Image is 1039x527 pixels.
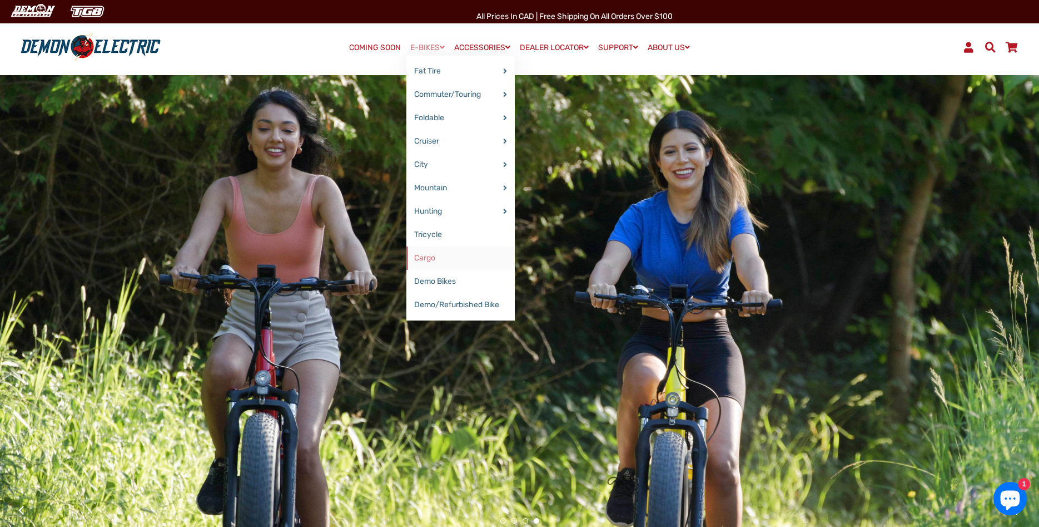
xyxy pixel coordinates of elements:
[523,518,528,524] button: 3 of 4
[644,40,694,56] a: ABOUT US
[406,270,515,293] a: Demo Bikes
[511,518,517,524] button: 2 of 4
[406,83,515,106] a: Commuter/Touring
[406,106,515,130] a: Foldable
[406,130,515,153] a: Cruiser
[534,518,539,524] button: 4 of 4
[64,2,110,21] img: TGB Canada
[406,293,515,317] a: Demo/Refurbished Bike
[406,176,515,200] a: Mountain
[594,40,642,56] a: SUPPORT
[6,2,59,21] img: Demon Electric
[406,40,449,56] a: E-BIKES
[476,12,673,21] span: All Prices in CAD | Free shipping on all orders over $100
[406,223,515,247] a: Tricycle
[990,482,1030,518] inbox-online-store-chat: Shopify online store chat
[345,40,405,56] a: COMING SOON
[406,247,515,270] a: Cargo
[406,200,515,223] a: Hunting
[450,40,514,56] a: ACCESSORIES
[516,40,593,56] a: DEALER LOCATOR
[406,153,515,176] a: City
[500,518,506,524] button: 1 of 4
[406,60,515,83] a: Fat Tire
[17,33,165,62] img: Demon Electric logo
